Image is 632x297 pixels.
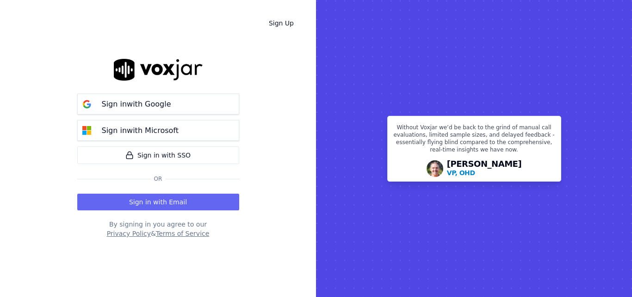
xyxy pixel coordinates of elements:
[107,229,151,238] button: Privacy Policy
[78,95,96,114] img: google Sign in button
[261,15,301,32] a: Sign Up
[77,94,239,114] button: Sign inwith Google
[77,220,239,238] div: By signing in you agree to our &
[447,160,522,177] div: [PERSON_NAME]
[427,160,443,177] img: Avatar
[114,59,203,81] img: logo
[77,120,239,141] button: Sign inwith Microsoft
[77,194,239,210] button: Sign in with Email
[78,121,96,140] img: microsoft Sign in button
[156,229,209,238] button: Terms of Service
[102,125,179,136] p: Sign in with Microsoft
[393,124,555,157] p: Without Voxjar we’d be back to the grind of manual call evaluations, limited sample sizes, and de...
[150,175,166,183] span: Or
[447,168,475,177] p: VP, OHD
[102,99,171,110] p: Sign in with Google
[77,146,239,164] a: Sign in with SSO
